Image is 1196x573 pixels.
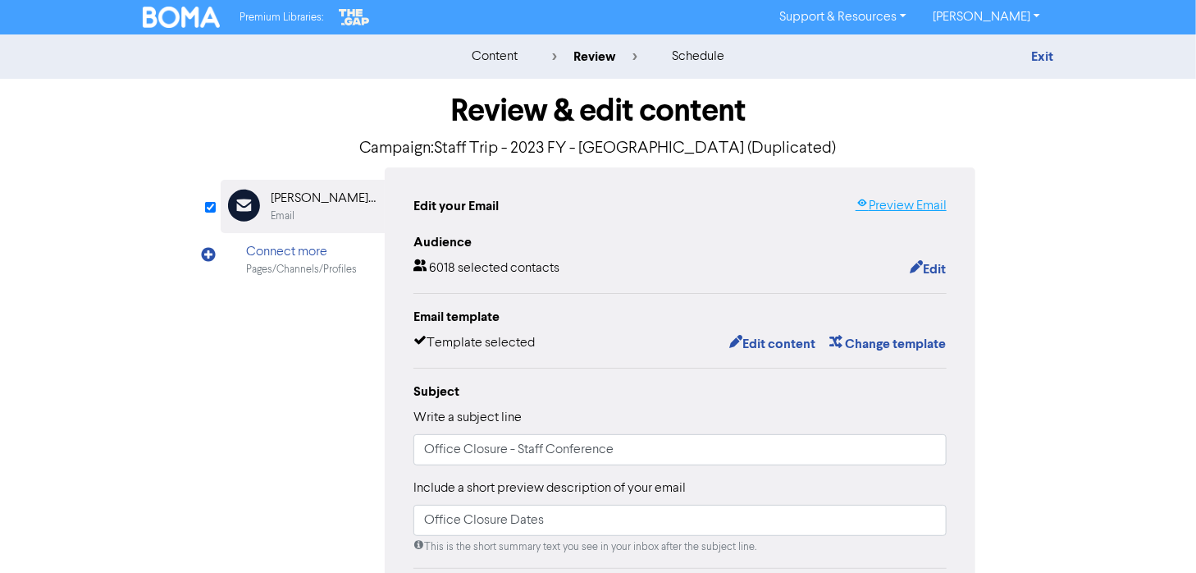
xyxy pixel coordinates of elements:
div: Edit your Email [413,196,499,216]
span: Premium Libraries: [240,12,323,23]
button: Edit content [728,333,816,355]
button: Change template [829,333,947,355]
div: Subject [413,382,947,401]
div: [PERSON_NAME] - New Wave Accounting [271,189,376,209]
p: Campaign: Staff Trip - 2023 FY - [GEOGRAPHIC_DATA] (Duplicated) [221,136,975,161]
div: schedule [672,47,724,66]
div: [PERSON_NAME] - New Wave AccountingEmail [221,180,385,233]
label: Write a subject line [413,408,522,428]
div: Connect more [246,242,357,262]
div: Email template [413,307,947,327]
img: The Gap [336,7,372,28]
h1: Review & edit content [221,92,975,130]
a: [PERSON_NAME] [920,4,1053,30]
div: This is the short summary text you see in your inbox after the subject line. [413,539,947,555]
label: Include a short preview description of your email [413,479,686,498]
a: Exit [1031,48,1053,65]
div: Pages/Channels/Profiles [246,262,357,277]
a: Preview Email [856,196,947,216]
div: content [472,47,518,66]
div: Audience [413,232,947,252]
div: review [552,47,637,66]
a: Support & Resources [766,4,920,30]
img: BOMA Logo [143,7,220,28]
div: Template selected [413,333,535,355]
div: 6018 selected contacts [413,259,559,280]
iframe: Chat Widget [991,396,1196,573]
div: Connect morePages/Channels/Profiles [221,233,385,286]
div: Email [271,209,294,224]
button: Edit [909,259,947,280]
